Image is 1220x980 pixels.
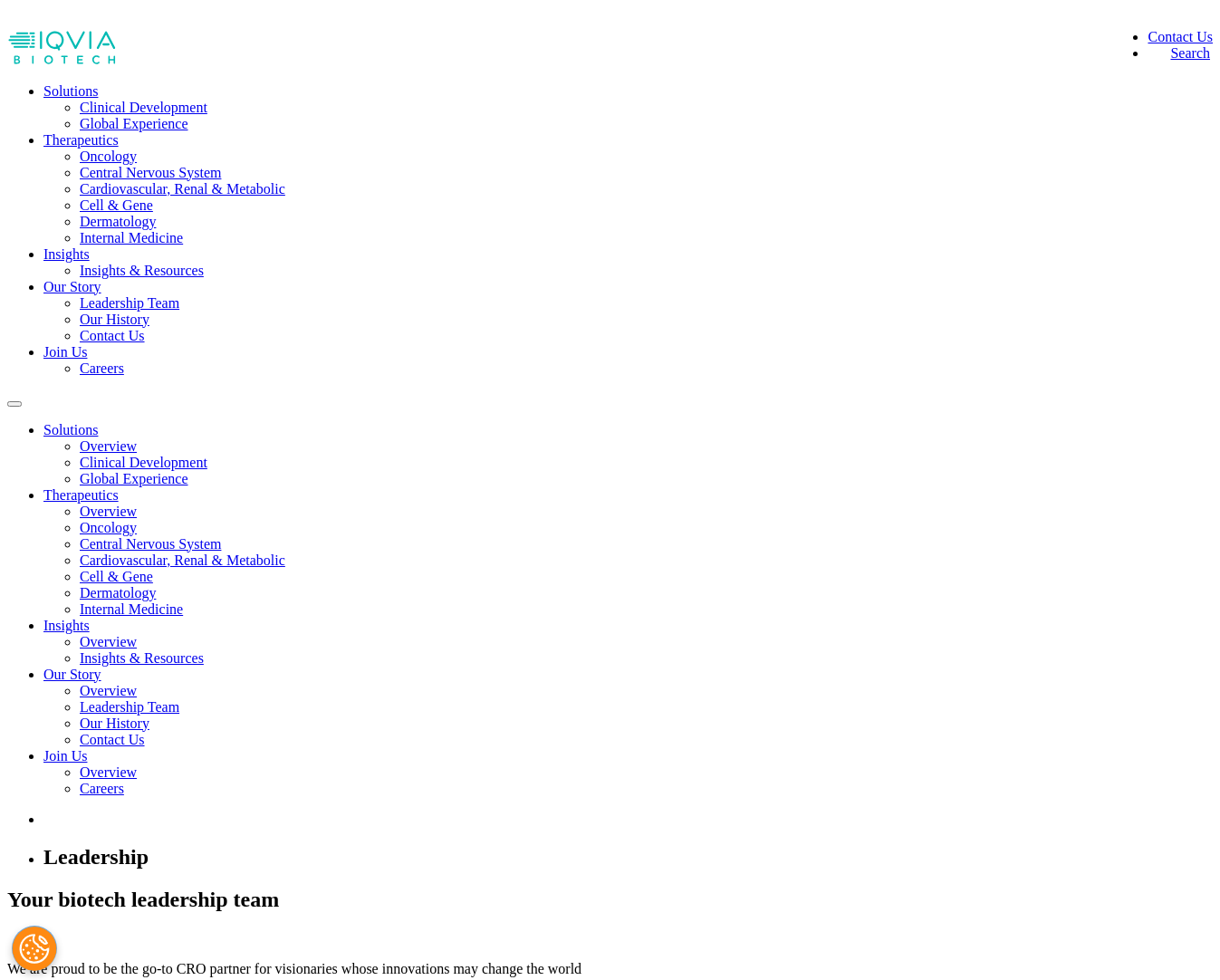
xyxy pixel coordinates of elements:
a: Insights [43,618,90,633]
a: Clinical Development [80,100,207,115]
a: Therapeutics [43,487,119,503]
a: Therapeutics [43,132,119,148]
a: Central Nervous System [80,536,221,552]
a: Overview [80,764,137,780]
a: Careers [80,360,124,376]
a: Internal Medicine [80,230,183,245]
a: Overview [80,504,137,519]
a: Our Story [43,279,101,294]
a: Overview [80,634,137,649]
a: Contact Us [1148,29,1213,44]
a: Join Us [43,344,87,360]
a: Solutions [43,422,98,437]
a: Insights & Resources [80,263,204,278]
a: Our Story [43,667,101,682]
a: Cell & Gene [80,569,153,584]
a: Search [1148,45,1210,61]
img: search.svg [1148,45,1166,63]
a: Insights [43,246,90,262]
a: Dermatology [80,585,156,600]
a: Cell & Gene [80,197,153,213]
a: Our History [80,312,149,327]
a: Leadership Team [80,295,179,311]
a: Our History [80,716,149,731]
a: Contact Us [80,328,145,343]
a: Cardiovascular, Renal & Metabolic [80,181,285,197]
a: Global Experience [80,116,188,131]
a: Central Nervous System [80,165,221,180]
a: Internal Medicine [80,601,183,617]
a: Oncology [80,149,137,164]
a: Solutions [43,83,98,99]
h1: Leadership [43,845,1213,870]
a: Clinical Development [80,455,207,470]
a: Oncology [80,520,137,535]
a: Global Experience [80,471,188,486]
button: Cookies Settings [12,926,57,971]
a: Dermatology [80,214,156,229]
a: Careers [80,781,124,796]
img: biotech-logo.svg [7,29,116,65]
p: We are proud to be the go-to CRO partner for visionaries whose innovations may change the world [7,961,1213,977]
a: Overview [80,683,137,698]
a: Contact Us [80,732,145,747]
a: Join Us [43,748,87,764]
a: Leadership Team [80,699,179,715]
h2: Your biotech leadership team [7,888,1213,912]
a: Insights & Resources [80,650,204,666]
a: Cardiovascular, Renal & Metabolic [80,552,285,568]
a: Overview [80,438,137,454]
